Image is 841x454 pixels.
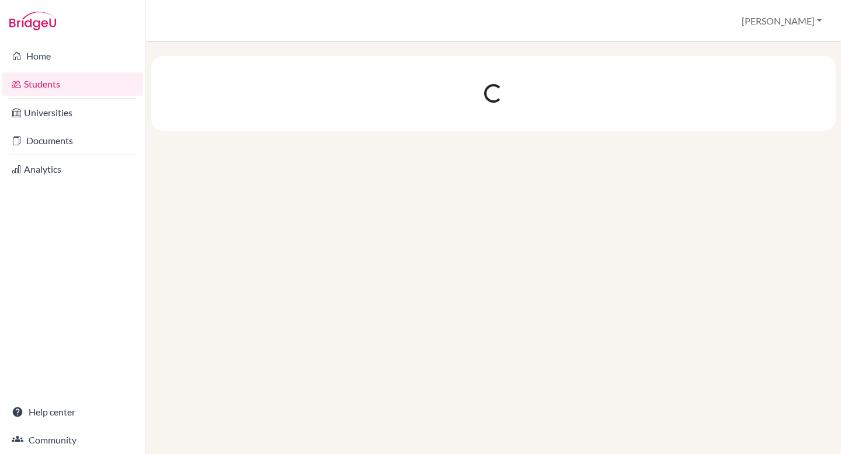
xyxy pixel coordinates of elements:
button: [PERSON_NAME] [736,10,827,32]
a: Analytics [2,158,143,181]
a: Home [2,44,143,68]
a: Students [2,72,143,96]
a: Community [2,428,143,452]
img: Bridge-U [9,12,56,30]
a: Help center [2,400,143,424]
a: Documents [2,129,143,152]
a: Universities [2,101,143,124]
